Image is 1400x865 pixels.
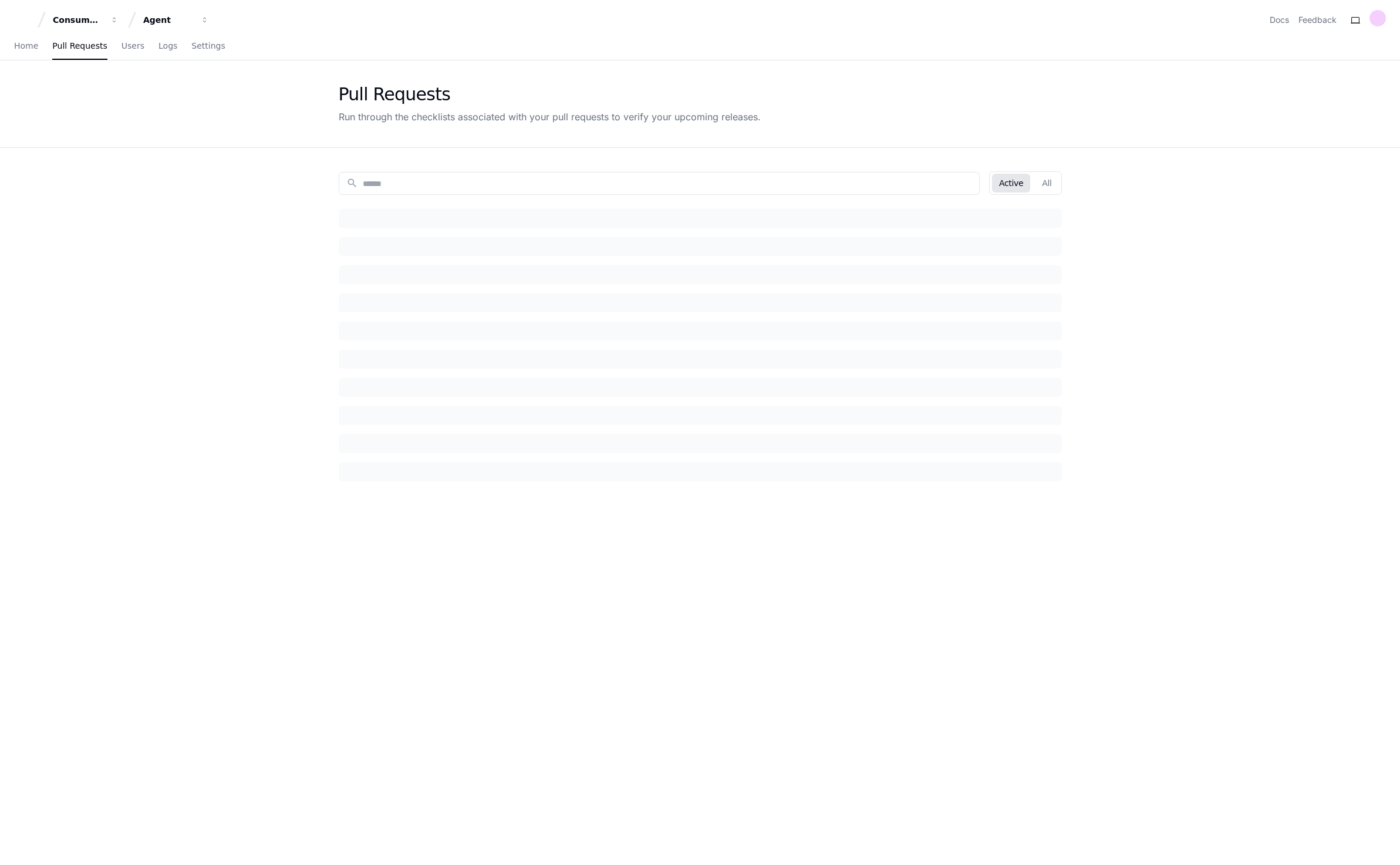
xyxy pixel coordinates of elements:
div: Agent [143,14,194,26]
span: Pull Requests [52,42,107,49]
span: Home [14,42,38,49]
button: Agent [139,9,214,31]
span: Settings [191,42,225,49]
a: Users [122,33,144,60]
a: Settings [191,33,225,60]
div: Pull Requests [339,84,761,105]
button: All [1035,174,1058,192]
a: Logs [158,33,177,60]
span: Users [122,42,144,49]
button: Feedback [1298,14,1337,26]
a: Docs [1270,14,1289,26]
div: Consumer Research AI [53,14,103,26]
a: Pull Requests [52,33,107,60]
a: Home [14,33,38,60]
mat-icon: search [346,177,358,189]
button: Consumer Research AI [48,9,123,31]
button: Active [992,174,1030,192]
span: Logs [158,42,177,49]
div: Run through the checklists associated with your pull requests to verify your upcoming releases. [339,110,761,124]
